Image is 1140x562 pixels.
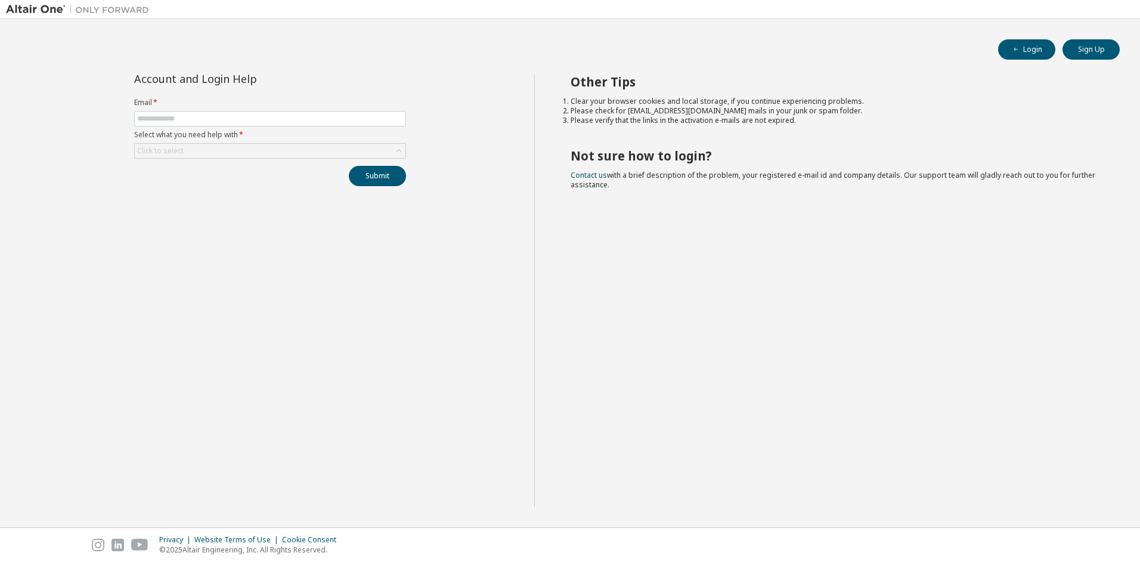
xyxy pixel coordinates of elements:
div: Privacy [159,535,194,545]
span: with a brief description of the problem, your registered e-mail id and company details. Our suppo... [571,170,1095,190]
div: Account and Login Help [134,74,352,84]
button: Sign Up [1062,39,1120,60]
p: © 2025 Altair Engineering, Inc. All Rights Reserved. [159,545,343,555]
div: Website Terms of Use [194,535,282,545]
li: Please check for [EMAIL_ADDRESS][DOMAIN_NAME] mails in your junk or spam folder. [571,106,1099,116]
li: Please verify that the links in the activation e-mails are not expired. [571,116,1099,125]
li: Clear your browser cookies and local storage, if you continue experiencing problems. [571,97,1099,106]
div: Click to select [135,144,405,158]
img: youtube.svg [131,539,148,551]
img: Altair One [6,4,155,16]
img: instagram.svg [92,539,104,551]
div: Click to select [137,146,184,156]
button: Login [998,39,1055,60]
div: Cookie Consent [282,535,343,545]
label: Email [134,98,406,107]
h2: Not sure how to login? [571,148,1099,163]
label: Select what you need help with [134,130,406,140]
img: linkedin.svg [111,539,124,551]
a: Contact us [571,170,607,180]
h2: Other Tips [571,74,1099,89]
button: Submit [349,166,406,186]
